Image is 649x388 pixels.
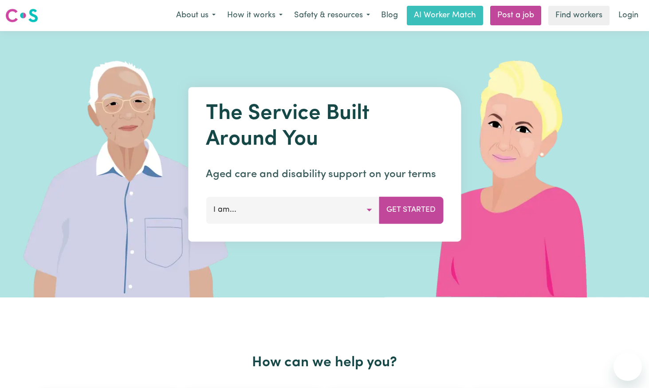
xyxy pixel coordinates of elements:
[288,6,376,25] button: Safety & resources
[613,6,644,25] a: Login
[5,8,38,24] img: Careseekers logo
[5,5,38,26] a: Careseekers logo
[170,6,221,25] button: About us
[614,352,642,381] iframe: Button to launch messaging window
[206,101,443,152] h1: The Service Built Around You
[407,6,483,25] a: AI Worker Match
[206,197,379,223] button: I am...
[376,6,403,25] a: Blog
[206,166,443,182] p: Aged care and disability support on your terms
[490,6,541,25] a: Post a job
[37,354,612,371] h2: How can we help you?
[548,6,610,25] a: Find workers
[221,6,288,25] button: How it works
[379,197,443,223] button: Get Started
